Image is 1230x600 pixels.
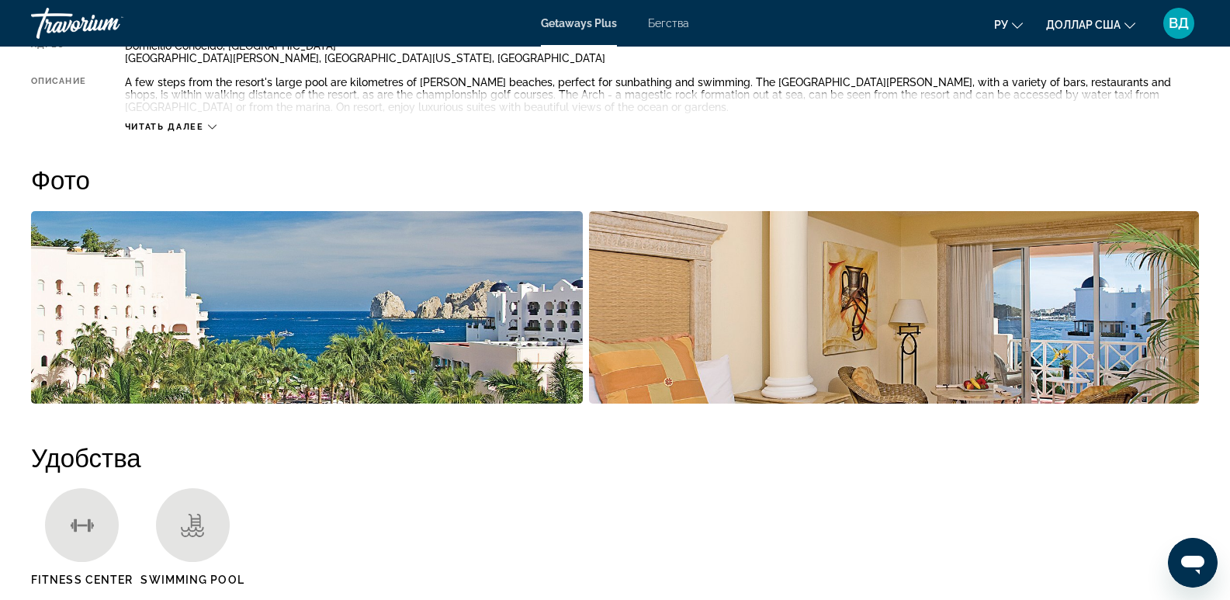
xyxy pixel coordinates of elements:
button: Open full-screen image slider [589,210,1199,404]
button: Читать далее [125,121,217,133]
span: Swimming Pool [140,574,244,586]
div: Описание [31,76,86,113]
h2: Удобства [31,442,1199,473]
span: Fitness Center [31,574,133,586]
a: Травориум [31,3,186,43]
div: A few steps from the resort's large pool are kilometres of [PERSON_NAME] beaches, perfect for sun... [125,76,1199,113]
button: Open full-screen image slider [31,210,583,404]
font: ру [994,19,1008,31]
a: Getaways Plus [541,17,617,29]
span: Читать далее [125,122,204,132]
h2: Фото [31,164,1199,195]
iframe: Кнопка для запуска окна сообщений [1168,538,1218,588]
div: Domicilio Conocido, [GEOGRAPHIC_DATA] [GEOGRAPHIC_DATA][PERSON_NAME], [GEOGRAPHIC_DATA][US_STATE]... [125,40,1199,64]
button: Изменить валюту [1046,13,1135,36]
button: Меню пользователя [1159,7,1199,40]
a: Бегства [648,17,689,29]
button: Изменить язык [994,13,1023,36]
div: Адрес [31,40,86,64]
font: доллар США [1046,19,1121,31]
font: ВД [1169,15,1189,31]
